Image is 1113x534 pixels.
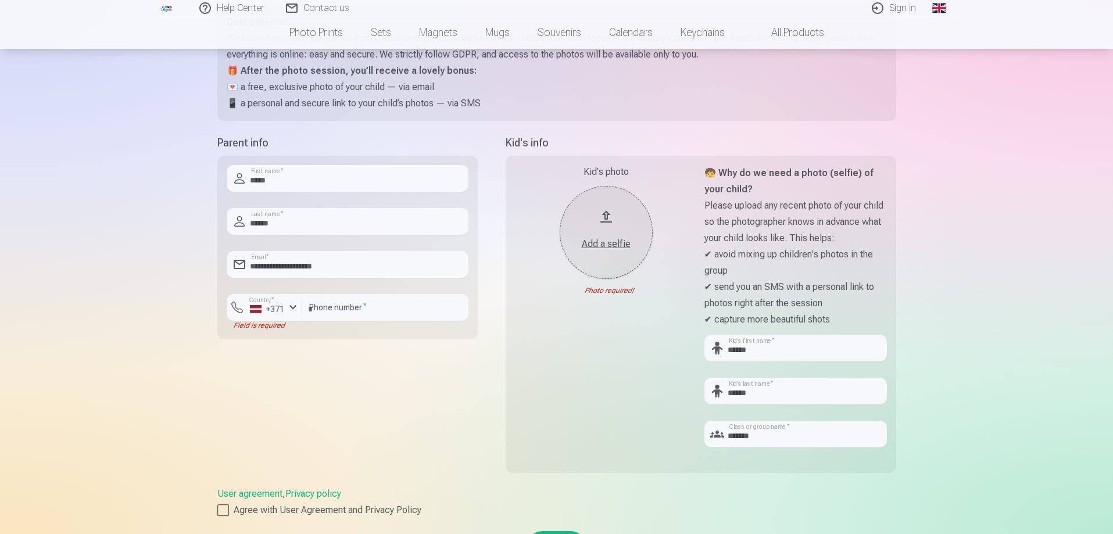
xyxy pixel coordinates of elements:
strong: 🎁 After the photo session, you’ll receive a lovely bonus: [227,65,477,76]
p: Please upload any recent photo of your child so the photographer knows in advance what your child... [704,198,887,246]
a: User agreement [217,488,282,499]
p: ✔ capture more beautiful shots [704,311,887,328]
label: Country [245,296,278,304]
a: Photo prints [275,16,357,49]
a: Magnets [405,16,471,49]
a: Souvenirs [524,16,595,49]
p: 💌 a free, exclusive photo of your child — via email [227,79,887,95]
p: ✔ avoid mixing up children's photos in the group [704,246,887,279]
h5: Parent info [217,135,478,151]
div: Kid's photo [515,165,697,179]
img: /fa1 [160,5,173,12]
div: +371 [250,303,285,315]
div: , [217,487,896,517]
button: Add a selfie [560,186,653,279]
label: Agree with User Agreement and Privacy Policy [217,503,896,517]
a: All products [739,16,838,49]
div: Field is required [227,321,302,330]
a: Sets [357,16,405,49]
a: Mugs [471,16,524,49]
p: 📱 a personal and secure link to your child’s photos — via SMS [227,95,887,112]
button: Country*+371 [227,294,302,321]
a: Keychains [667,16,739,49]
div: Photo required! [515,286,697,295]
a: Calendars [595,16,667,49]
div: Add a selfie [571,237,641,251]
a: Privacy policy [285,488,341,499]
p: ✔ send you an SMS with a personal link to photos right after the session [704,279,887,311]
strong: 🧒 Why do we need a photo (selfie) of your child? [704,167,874,195]
h5: Kid's info [506,135,896,151]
